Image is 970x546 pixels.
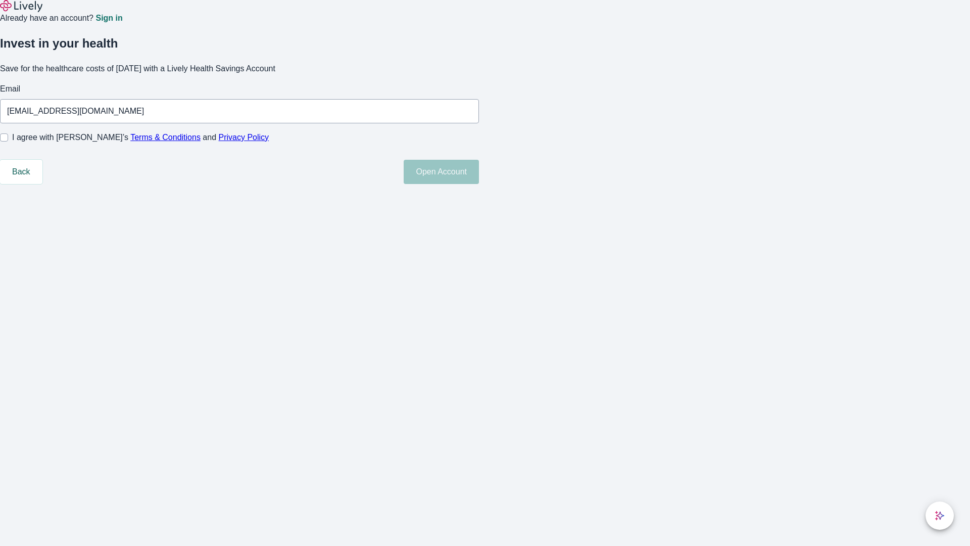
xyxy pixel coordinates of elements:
a: Sign in [95,14,122,22]
button: chat [926,502,954,530]
span: I agree with [PERSON_NAME]’s and [12,131,269,144]
a: Privacy Policy [219,133,269,142]
a: Terms & Conditions [130,133,201,142]
svg: Lively AI Assistant [935,511,945,521]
